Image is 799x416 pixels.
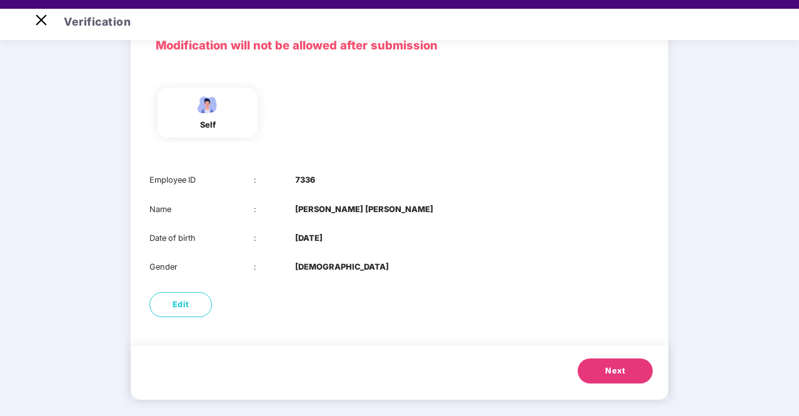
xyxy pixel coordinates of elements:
div: Employee ID [149,174,254,186]
b: [DEMOGRAPHIC_DATA] [295,261,389,273]
button: Edit [149,292,212,317]
div: Date of birth [149,232,254,245]
div: Gender [149,261,254,273]
div: : [254,174,296,186]
div: : [254,261,296,273]
div: Name [149,203,254,216]
div: self [192,119,223,131]
b: [DATE] [295,232,323,245]
img: svg+xml;base64,PHN2ZyBpZD0iRW1wbG95ZWVfbWFsZSIgeG1sbnM9Imh0dHA6Ly93d3cudzMub3JnLzIwMDAvc3ZnIiB3aW... [192,94,223,116]
span: Next [605,365,625,377]
b: 7336 [295,174,315,186]
b: [PERSON_NAME] [PERSON_NAME] [295,203,433,216]
span: Edit [173,298,189,311]
button: Next [578,358,653,383]
div: : [254,203,296,216]
p: Modification will not be allowed after submission [156,36,643,54]
div: : [254,232,296,245]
